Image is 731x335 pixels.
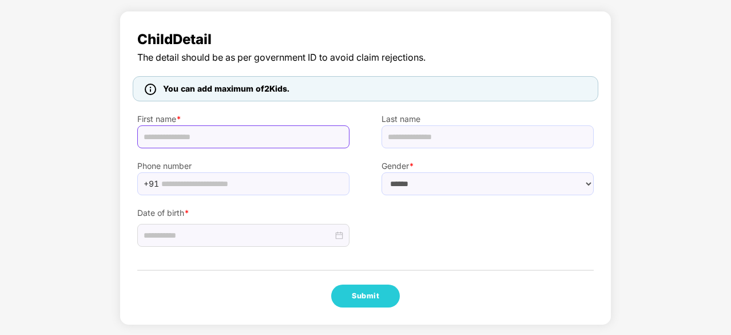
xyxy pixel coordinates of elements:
[163,84,289,93] span: You can add maximum of 2 Kids.
[145,84,156,95] img: icon
[137,160,349,172] label: Phone number
[137,50,594,65] span: The detail should be as per government ID to avoid claim rejections.
[331,285,400,308] button: Submit
[382,113,594,125] label: Last name
[382,160,594,172] label: Gender
[137,113,349,125] label: First name
[137,207,349,219] label: Date of birth
[137,29,594,50] span: Child Detail
[144,175,159,192] span: +91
